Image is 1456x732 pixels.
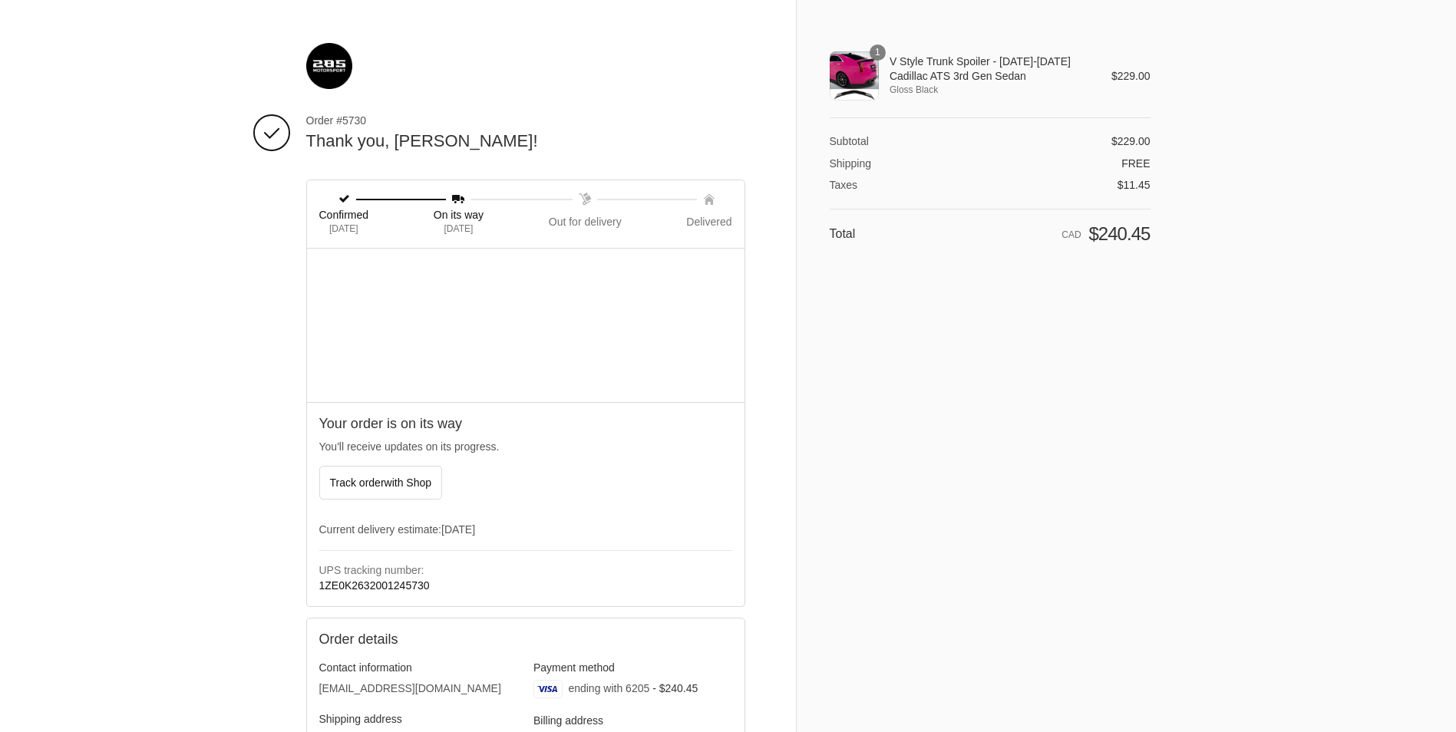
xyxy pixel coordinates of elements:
div: Google map displaying pin point of shipping address: Lloydminster, Alberta [307,249,745,402]
h3: Billing address [533,714,732,727]
span: Free [1121,157,1150,170]
bdo: [EMAIL_ADDRESS][DOMAIN_NAME] [319,682,501,694]
span: Shipping [830,157,872,170]
p: You'll receive updates on its progress. [319,439,732,455]
span: $240.45 [1088,223,1150,244]
th: Taxes [830,170,921,193]
span: Order #5730 [306,114,745,127]
h3: Shipping address [319,712,518,726]
span: $11.45 [1118,179,1151,191]
a: 1ZE0K2632001245730 [319,579,430,592]
span: [DATE] [329,222,358,236]
span: ending with 6205 [568,682,649,694]
p: Current delivery estimate: [319,522,732,538]
span: On its way [434,208,484,222]
span: Track order [330,476,432,489]
iframe: Google map displaying pin point of shipping address: Lloydminster, Alberta [307,249,745,402]
h2: Order details [319,631,526,648]
strong: [DATE] [441,522,475,538]
span: - $240.45 [652,682,698,694]
button: Track orderwith Shop [319,466,443,500]
span: Delivered [686,215,731,229]
span: $229.00 [1111,135,1151,147]
img: V Style Trunk Spoiler - 2013-2018 Cadillac ATS 3rd Gen Sedan - Gloss Black [830,51,879,101]
span: Total [830,227,856,240]
span: [DATE] [444,222,474,236]
span: $229.00 [1111,70,1151,82]
span: Gloss Black [890,83,1090,97]
h3: Payment method [533,661,732,674]
img: 285 Motorsport [306,43,352,89]
span: Out for delivery [549,215,622,229]
span: CAD [1061,229,1081,240]
span: V Style Trunk Spoiler - [DATE]-[DATE] Cadillac ATS 3rd Gen Sedan [890,54,1090,82]
h2: Your order is on its way [319,415,732,433]
h2: Thank you, [PERSON_NAME]! [306,130,745,153]
strong: UPS tracking number: [319,564,424,576]
th: Subtotal [830,134,921,148]
span: 1 [870,45,886,61]
span: Confirmed [319,208,369,222]
span: with Shop [385,476,431,489]
h3: Contact information [319,661,518,674]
